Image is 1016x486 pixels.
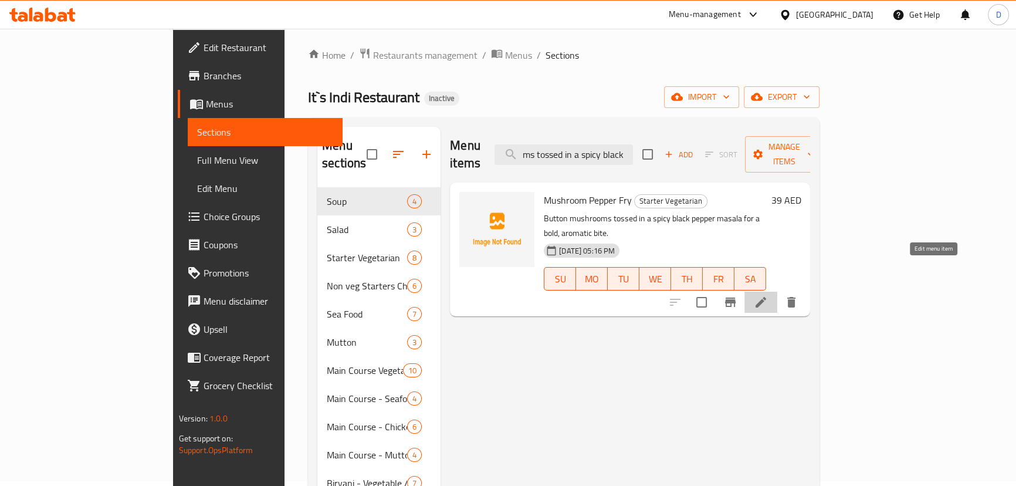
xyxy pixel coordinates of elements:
div: items [407,420,422,434]
span: 3 [408,337,421,348]
h2: Menu sections [322,137,367,172]
a: Edit Menu [188,174,343,203]
span: Mutton [327,335,407,349]
a: Choice Groups [178,203,343,231]
div: Soup4 [317,187,441,215]
span: Mushroom Pepper Fry [544,191,632,209]
span: Coupons [204,238,333,252]
span: Full Menu View [197,153,333,167]
div: Salad3 [317,215,441,244]
span: Version: [179,411,208,426]
span: It`s Indi Restaurant [308,84,419,110]
span: TH [676,271,698,288]
span: Add item [660,146,697,164]
span: Promotions [204,266,333,280]
button: TU [608,267,639,291]
span: Manage items [754,140,814,169]
span: FR [707,271,730,288]
span: Sort sections [384,140,412,168]
div: Starter Vegetarian [634,194,707,208]
button: WE [639,267,671,291]
a: Menus [491,48,532,63]
span: WE [644,271,666,288]
span: 4 [408,196,421,207]
div: Non veg Starters Chicken6 [317,272,441,300]
span: D [995,8,1001,21]
li: / [537,48,541,62]
span: 3 [408,224,421,235]
span: Salad [327,222,407,237]
span: Main Course - Seafood [327,392,407,406]
button: Branch-specific-item [716,288,744,316]
span: Select all sections [360,142,384,167]
span: SU [549,271,571,288]
a: Branches [178,62,343,90]
button: Manage items [745,136,824,173]
div: items [403,363,422,377]
img: Mushroom Pepper Fry [459,192,534,267]
div: items [407,222,422,237]
span: 7 [408,309,421,320]
span: TU [612,271,635,288]
span: Soup [327,194,407,208]
a: Promotions [178,259,343,287]
span: SA [739,271,761,288]
div: items [407,279,422,293]
span: Upsell [204,322,333,336]
span: 6 [408,421,421,433]
li: / [482,48,486,62]
h2: Menu items [450,137,480,172]
span: Grocery Checklist [204,379,333,393]
a: Menus [178,90,343,118]
div: items [407,448,422,462]
button: export [744,86,819,108]
button: delete [777,288,805,316]
div: items [407,251,422,265]
a: Coupons [178,231,343,259]
h6: 39 AED [771,192,801,208]
button: Add section [412,140,441,168]
div: Sea Food7 [317,300,441,328]
a: Coverage Report [178,343,343,372]
li: / [350,48,354,62]
button: Add [660,146,697,164]
div: Starter Vegetarian [327,251,407,265]
span: Select section [635,142,660,167]
span: Restaurants management [373,48,477,62]
span: Get support on: [179,431,233,446]
input: search [495,144,633,165]
span: 10 [404,365,421,376]
span: 8 [408,252,421,264]
div: Main Course - Mutton [327,448,407,462]
span: Main Course Vegetarian [327,363,403,377]
a: Support.OpsPlatform [179,443,253,458]
span: Sea Food [327,307,407,321]
span: Add [663,148,695,161]
span: Inactive [424,93,459,103]
span: Main Course - Chicken [327,420,407,434]
button: TH [671,267,703,291]
a: Menu disclaimer [178,287,343,315]
div: Mutton3 [317,328,441,356]
div: Main Course - Mutton4 [317,441,441,469]
div: Main Course Vegetarian10 [317,356,441,384]
a: Full Menu View [188,146,343,174]
a: Sections [188,118,343,146]
span: Starter Vegetarian [635,194,707,208]
span: Menus [206,97,333,111]
div: Inactive [424,92,459,106]
div: Menu-management [669,8,741,22]
span: 4 [408,393,421,404]
span: Sections [197,125,333,139]
button: import [664,86,739,108]
div: Starter Vegetarian8 [317,244,441,272]
a: Upsell [178,315,343,343]
p: Button mushrooms tossed in a spicy black pepper masala for a bold, aromatic bite. [544,211,766,241]
button: SA [734,267,766,291]
span: export [753,90,810,104]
